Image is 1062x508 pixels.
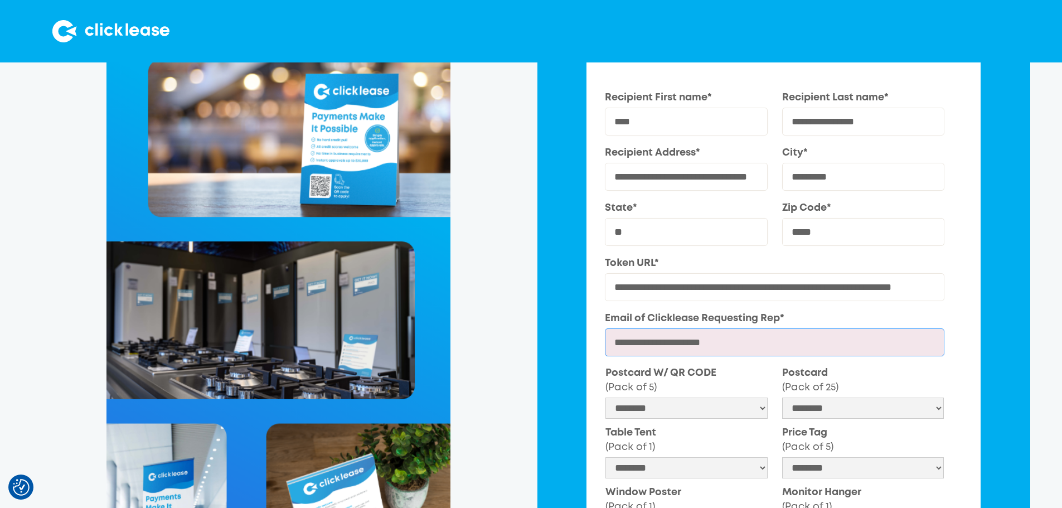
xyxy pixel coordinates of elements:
[605,256,944,270] label: Token URL*
[13,479,30,496] button: Consent Preferences
[782,425,944,454] label: Price Tag
[782,90,945,105] label: Recipient Last name*
[782,366,944,395] label: Postcard
[782,443,833,452] span: (Pack of 5)
[605,425,768,454] label: Table Tent
[605,201,768,215] label: State*
[782,201,945,215] label: Zip Code*
[13,479,30,496] img: Revisit consent button
[605,146,768,160] label: Recipient Address*
[605,311,944,326] label: Email of Clicklease Requesting Rep*
[605,90,768,105] label: Recipient First name*
[782,383,838,392] span: (Pack of 25)
[605,366,768,395] label: Postcard W/ QR CODE
[605,383,657,392] span: (Pack of 5)
[782,146,945,160] label: City*
[605,443,655,452] span: (Pack of 1)
[52,20,169,42] img: Clicklease logo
